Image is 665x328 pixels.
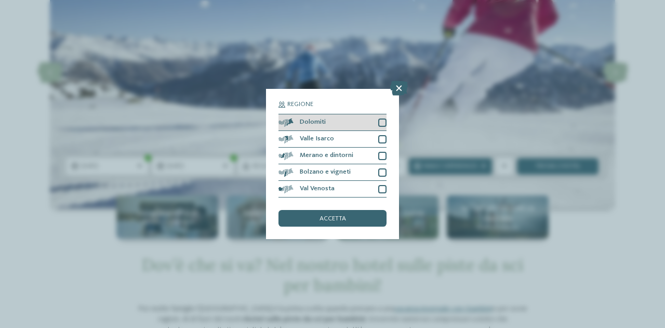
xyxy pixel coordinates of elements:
span: Dolomiti [300,119,326,126]
span: Valle Isarco [300,136,334,142]
span: Regione [287,101,313,108]
span: Merano e dintorni [300,152,353,159]
span: accetta [320,216,346,222]
span: Bolzano e vigneti [300,169,351,176]
span: Val Venosta [300,186,335,192]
